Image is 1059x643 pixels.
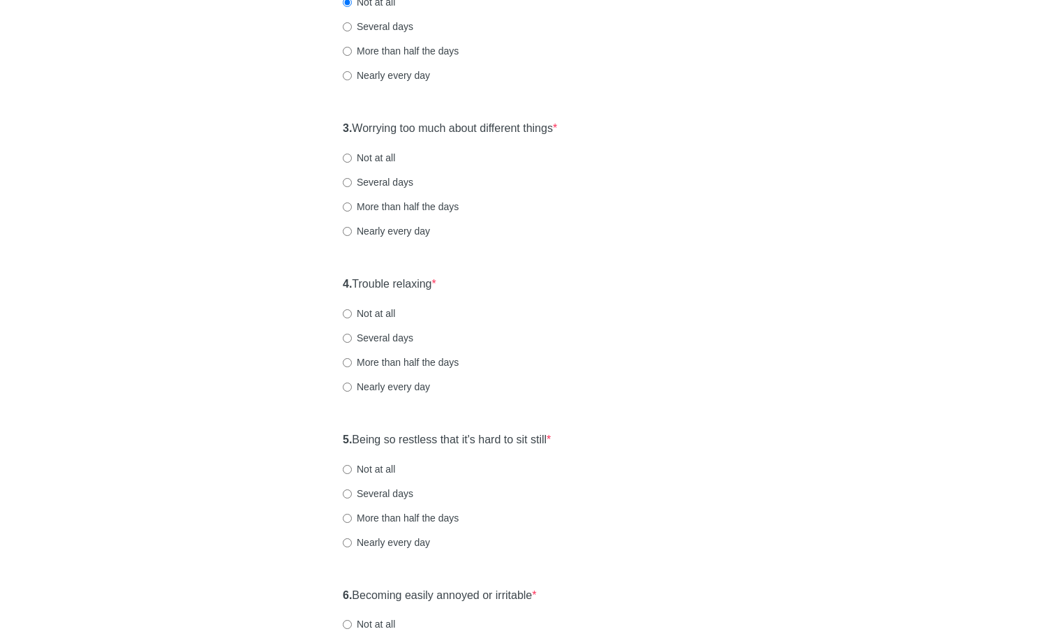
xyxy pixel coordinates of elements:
label: Nearly every day [343,380,430,394]
strong: 5. [343,434,352,445]
input: More than half the days [343,514,352,523]
label: Being so restless that it's hard to sit still [343,432,551,448]
label: Worrying too much about different things [343,121,557,137]
label: Becoming easily annoyed or irritable [343,588,537,604]
input: Nearly every day [343,538,352,547]
input: Not at all [343,309,352,318]
label: Trouble relaxing [343,276,436,293]
input: Not at all [343,620,352,629]
strong: 6. [343,589,352,601]
input: Not at all [343,154,352,163]
input: More than half the days [343,202,352,212]
input: Nearly every day [343,71,352,80]
input: More than half the days [343,358,352,367]
input: Several days [343,334,352,343]
input: Not at all [343,465,352,474]
label: Several days [343,175,413,189]
input: Several days [343,22,352,31]
label: Not at all [343,462,395,476]
input: Several days [343,178,352,187]
input: Nearly every day [343,383,352,392]
label: Nearly every day [343,224,430,238]
input: More than half the days [343,47,352,56]
label: Nearly every day [343,68,430,82]
input: Nearly every day [343,227,352,236]
label: Not at all [343,306,395,320]
label: Not at all [343,617,395,631]
strong: 3. [343,122,352,134]
label: Several days [343,331,413,345]
label: More than half the days [343,355,459,369]
label: More than half the days [343,200,459,214]
label: Not at all [343,151,395,165]
label: Several days [343,20,413,34]
strong: 4. [343,278,352,290]
label: Several days [343,487,413,501]
label: Nearly every day [343,535,430,549]
input: Several days [343,489,352,498]
label: More than half the days [343,511,459,525]
label: More than half the days [343,44,459,58]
